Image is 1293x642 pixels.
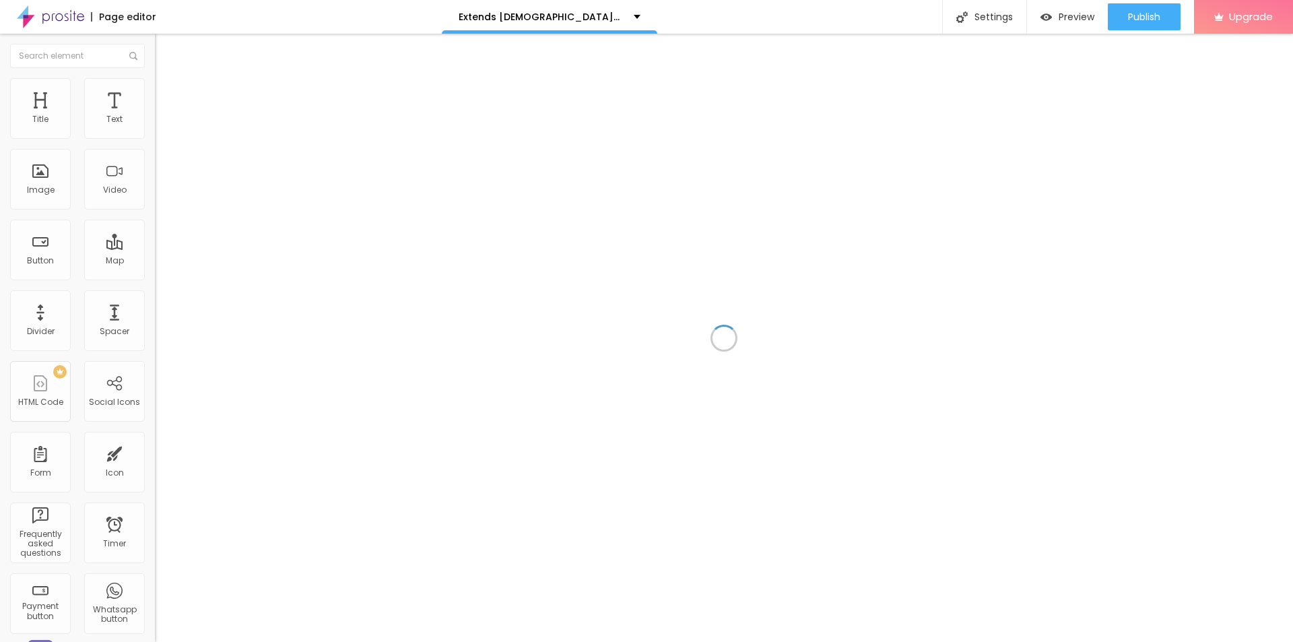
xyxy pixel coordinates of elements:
[106,468,124,478] div: Icon
[459,12,624,22] p: Extends [DEMOGRAPHIC_DATA][MEDICAL_DATA] Official
[88,605,141,624] div: Whatsapp button
[100,327,129,336] div: Spacer
[27,327,55,336] div: Divider
[1108,3,1181,30] button: Publish
[1128,11,1160,22] span: Publish
[103,185,127,195] div: Video
[27,185,55,195] div: Image
[32,115,48,124] div: Title
[106,256,124,265] div: Map
[106,115,123,124] div: Text
[103,539,126,548] div: Timer
[18,397,63,407] div: HTML Code
[13,602,67,621] div: Payment button
[1229,11,1273,22] span: Upgrade
[13,529,67,558] div: Frequently asked questions
[956,11,968,23] img: Icone
[1027,3,1108,30] button: Preview
[89,397,140,407] div: Social Icons
[27,256,54,265] div: Button
[129,52,137,60] img: Icone
[91,12,156,22] div: Page editor
[1059,11,1094,22] span: Preview
[30,468,51,478] div: Form
[10,44,145,68] input: Search element
[1040,11,1052,23] img: view-1.svg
